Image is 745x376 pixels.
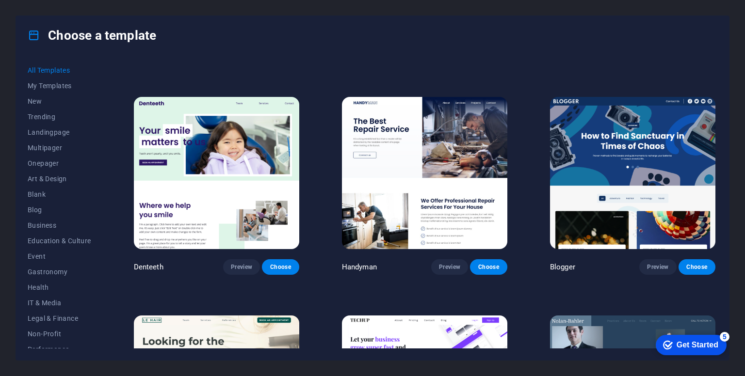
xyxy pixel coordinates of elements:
[28,113,91,121] span: Trending
[28,125,91,140] button: Landingpage
[270,263,291,271] span: Choose
[28,109,91,125] button: Trending
[28,218,91,233] button: Business
[28,314,91,322] span: Legal & Finance
[342,97,507,249] img: Handyman
[550,262,575,272] p: Blogger
[28,66,91,74] span: All Templates
[28,82,91,90] span: My Templates
[686,263,708,271] span: Choose
[28,345,91,353] span: Performance
[28,159,91,167] span: Onepager
[28,144,91,152] span: Multipager
[28,187,91,202] button: Blank
[28,264,91,280] button: Gastronomy
[28,342,91,357] button: Performance
[29,11,70,19] div: Get Started
[28,94,91,109] button: New
[647,263,668,271] span: Preview
[550,97,715,249] img: Blogger
[28,311,91,326] button: Legal & Finance
[223,259,260,275] button: Preview
[679,259,715,275] button: Choose
[342,262,377,272] p: Handyman
[262,259,299,275] button: Choose
[28,97,91,105] span: New
[470,259,507,275] button: Choose
[28,283,91,291] span: Health
[28,221,91,229] span: Business
[28,28,156,43] h4: Choose a template
[28,280,91,295] button: Health
[28,206,91,214] span: Blog
[431,259,468,275] button: Preview
[478,263,499,271] span: Choose
[28,237,91,245] span: Education & Culture
[28,128,91,136] span: Landingpage
[28,175,91,183] span: Art & Design
[8,5,79,25] div: Get Started 5 items remaining, 0% complete
[72,2,81,12] div: 5
[28,63,91,78] button: All Templates
[134,262,163,272] p: Denteeth
[28,330,91,338] span: Non-Profit
[28,190,91,198] span: Blank
[28,171,91,187] button: Art & Design
[134,97,299,249] img: Denteeth
[28,140,91,156] button: Multipager
[439,263,460,271] span: Preview
[28,295,91,311] button: IT & Media
[28,233,91,249] button: Education & Culture
[231,263,252,271] span: Preview
[28,326,91,342] button: Non-Profit
[28,268,91,276] span: Gastronomy
[28,252,91,260] span: Event
[28,202,91,218] button: Blog
[28,156,91,171] button: Onepager
[28,249,91,264] button: Event
[28,78,91,94] button: My Templates
[28,299,91,307] span: IT & Media
[639,259,676,275] button: Preview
